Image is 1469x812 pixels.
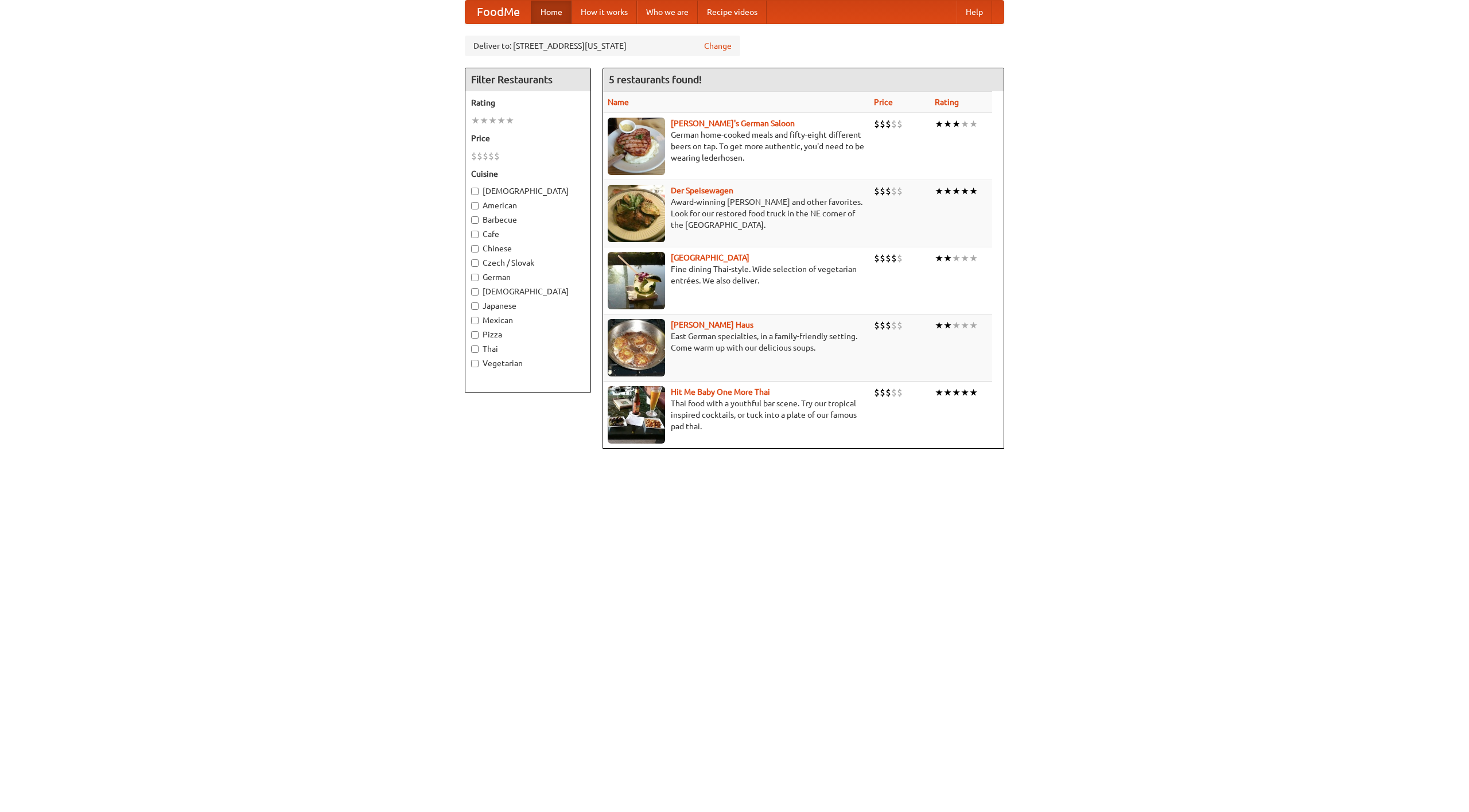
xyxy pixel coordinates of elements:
li: $ [874,386,880,399]
li: ★ [943,386,952,399]
li: ★ [969,118,978,130]
label: Chinese [471,243,585,254]
label: Barbecue [471,214,585,226]
li: ★ [961,319,969,332]
h5: Rating [471,97,585,108]
li: ★ [488,114,497,127]
li: $ [897,252,903,265]
input: Pizza [471,331,479,339]
li: $ [897,319,903,332]
h4: Filter Restaurants [465,68,590,91]
img: satay.jpg [608,252,665,309]
li: ★ [961,386,969,399]
input: Japanese [471,302,479,310]
li: $ [880,386,885,399]
label: Japanese [471,300,585,312]
li: $ [880,118,885,130]
li: ★ [935,319,943,332]
li: $ [891,252,897,265]
a: [PERSON_NAME]'s German Saloon [671,119,795,128]
li: ★ [969,319,978,332]
div: Deliver to: [STREET_ADDRESS][US_STATE] [465,36,740,56]
label: Mexican [471,314,585,326]
label: [DEMOGRAPHIC_DATA] [471,286,585,297]
li: ★ [952,319,961,332]
li: $ [874,319,880,332]
li: $ [885,252,891,265]
li: ★ [952,118,961,130]
p: East German specialties, in a family-friendly setting. Come warm up with our delicious soups. [608,331,865,353]
li: ★ [497,114,506,127]
h5: Price [471,133,585,144]
label: [DEMOGRAPHIC_DATA] [471,185,585,197]
a: Change [704,40,732,52]
label: Thai [471,343,585,355]
p: Fine dining Thai-style. Wide selection of vegetarian entrées. We also deliver. [608,263,865,286]
li: $ [897,118,903,130]
h5: Cuisine [471,168,585,180]
li: ★ [961,252,969,265]
input: German [471,274,479,281]
li: $ [885,185,891,197]
img: babythai.jpg [608,386,665,444]
li: $ [885,118,891,130]
li: $ [885,386,891,399]
li: ★ [480,114,488,127]
a: Who we are [637,1,698,24]
li: ★ [935,386,943,399]
label: American [471,200,585,211]
input: Thai [471,345,479,353]
li: ★ [961,185,969,197]
li: ★ [506,114,514,127]
input: Mexican [471,317,479,324]
li: $ [477,150,483,162]
img: speisewagen.jpg [608,185,665,242]
li: $ [885,319,891,332]
a: Rating [935,98,959,107]
li: $ [880,319,885,332]
img: esthers.jpg [608,118,665,175]
p: Award-winning [PERSON_NAME] and other favorites. Look for our restored food truck in the NE corne... [608,196,865,231]
li: $ [874,185,880,197]
li: ★ [952,386,961,399]
input: Czech / Slovak [471,259,479,267]
input: Barbecue [471,216,479,224]
a: Recipe videos [698,1,767,24]
li: ★ [952,252,961,265]
li: $ [874,252,880,265]
li: $ [471,150,477,162]
li: $ [483,150,488,162]
li: ★ [969,386,978,399]
img: kohlhaus.jpg [608,319,665,376]
label: Cafe [471,228,585,240]
li: ★ [961,118,969,130]
a: Name [608,98,629,107]
a: Der Speisewagen [671,186,733,195]
label: Czech / Slovak [471,257,585,269]
a: [GEOGRAPHIC_DATA] [671,253,749,262]
li: ★ [952,185,961,197]
a: [PERSON_NAME] Haus [671,320,753,329]
li: ★ [969,252,978,265]
label: Pizza [471,329,585,340]
li: ★ [943,185,952,197]
li: ★ [943,252,952,265]
li: $ [880,185,885,197]
a: Hit Me Baby One More Thai [671,387,770,397]
li: $ [880,252,885,265]
li: ★ [943,118,952,130]
a: Price [874,98,893,107]
a: FoodMe [465,1,531,24]
input: [DEMOGRAPHIC_DATA] [471,288,479,296]
input: Vegetarian [471,360,479,367]
li: $ [897,185,903,197]
li: ★ [969,185,978,197]
li: $ [494,150,500,162]
li: $ [891,118,897,130]
li: ★ [935,118,943,130]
